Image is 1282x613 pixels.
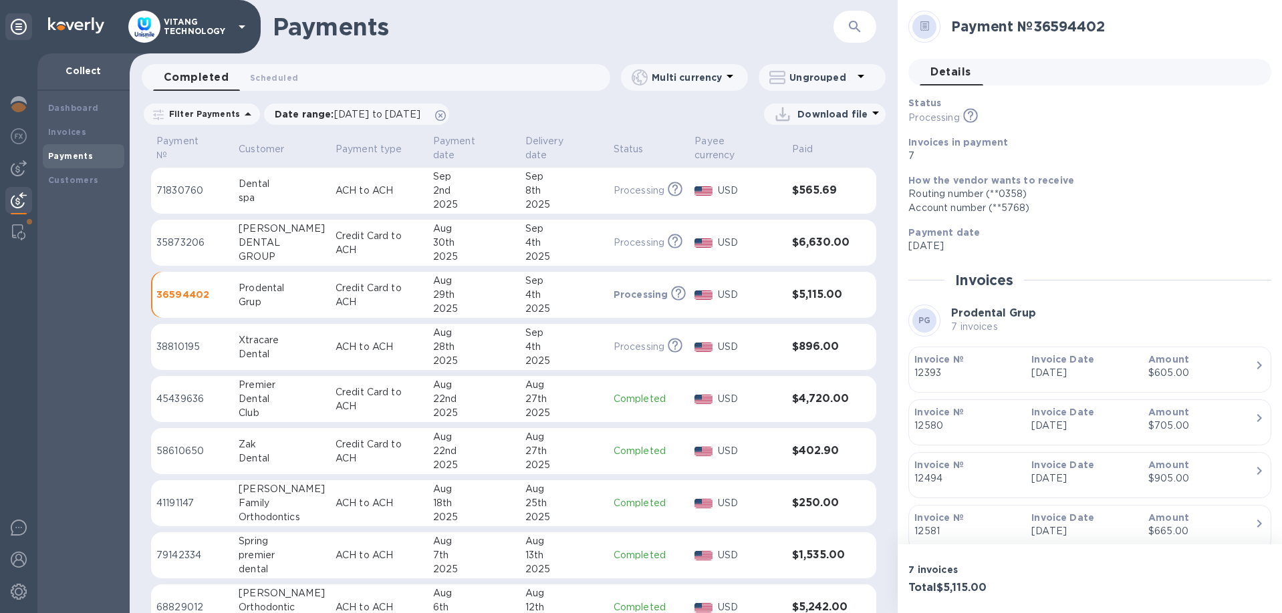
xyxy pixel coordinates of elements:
[525,274,603,288] div: Sep
[908,452,1271,498] button: Invoice №12494Invoice Date[DATE]Amount$905.00
[792,341,850,353] h3: $896.00
[792,142,813,156] p: Paid
[433,250,515,264] div: 2025
[525,288,603,302] div: 4th
[433,302,515,316] div: 2025
[525,548,603,562] div: 13th
[433,534,515,548] div: Aug
[718,444,781,458] p: USD
[336,548,422,562] p: ACH to ACH
[694,447,713,456] img: USD
[694,395,713,404] img: USD
[239,451,325,465] div: Dental
[433,548,515,562] div: 7th
[433,354,515,368] div: 2025
[908,137,1008,148] b: Invoices in payment
[433,458,515,472] div: 2025
[336,184,422,198] p: ACH to ACH
[525,496,603,510] div: 25th
[694,290,713,300] img: USD
[48,64,119,77] p: Collect
[908,175,1074,186] b: How the vendor wants to receive
[336,281,422,309] p: Credit Card to ACH
[239,510,325,524] div: Orthodontics
[1031,354,1094,365] b: Invoice Date
[914,407,963,417] b: Invoice №
[525,326,603,340] div: Sep
[1031,524,1138,538] p: [DATE]
[164,17,231,36] p: VITANG TECHNOLOGY
[433,274,515,288] div: Aug
[433,170,515,184] div: Sep
[614,236,664,250] p: Processing
[156,288,228,301] p: 36594402
[718,184,781,198] p: USD
[525,406,603,420] div: 2025
[433,222,515,236] div: Aug
[433,406,515,420] div: 2025
[239,281,325,295] div: Prodental
[718,548,781,562] p: USD
[433,444,515,458] div: 22nd
[792,288,850,301] h3: $5,115.00
[525,354,603,368] div: 2025
[525,562,603,576] div: 2025
[1148,459,1189,470] b: Amount
[525,340,603,354] div: 4th
[718,288,781,302] p: USD
[525,534,603,548] div: Aug
[525,222,603,236] div: Sep
[614,288,668,301] p: Processing
[336,437,422,465] p: Credit Card to ACH
[694,551,713,560] img: USD
[239,333,325,347] div: Xtracare
[433,510,515,524] div: 2025
[433,482,515,496] div: Aug
[525,184,603,198] div: 8th
[433,134,497,162] p: Payment date
[239,236,325,250] div: DENTAL
[239,222,325,236] div: [PERSON_NAME]
[525,482,603,496] div: Aug
[914,459,963,470] b: Invoice №
[433,378,515,392] div: Aug
[525,430,603,444] div: Aug
[164,68,229,87] span: Completed
[694,134,781,162] span: Payee currency
[525,586,603,600] div: Aug
[1148,407,1189,417] b: Amount
[5,13,32,40] div: Unpin categories
[239,392,325,406] div: Dental
[525,134,603,162] span: Delivery date
[614,142,661,156] span: Status
[239,378,325,392] div: Premier
[914,524,1021,538] p: 12581
[797,108,868,121] p: Download file
[239,142,301,156] span: Customer
[525,392,603,406] div: 27th
[273,13,756,41] h1: Payments
[156,236,228,250] p: 35873206
[951,320,1036,334] p: 7 invoices
[792,393,850,405] h3: $4,720.00
[525,250,603,264] div: 2025
[48,17,104,33] img: Logo
[930,63,971,81] span: Details
[48,127,86,137] b: Invoices
[914,366,1021,380] p: 12393
[433,392,515,406] div: 22nd
[525,236,603,250] div: 4th
[239,347,325,361] div: Dental
[250,71,298,85] span: Scheduled
[239,548,325,562] div: premier
[718,340,781,354] p: USD
[1031,407,1094,417] b: Invoice Date
[1148,524,1255,538] div: $665.00
[525,170,603,184] div: Sep
[694,238,713,248] img: USD
[433,236,515,250] div: 30th
[951,18,1261,35] h2: Payment № 36594402
[908,399,1271,445] button: Invoice №12580Invoice Date[DATE]Amount$705.00
[156,340,228,354] p: 38810195
[239,406,325,420] div: Club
